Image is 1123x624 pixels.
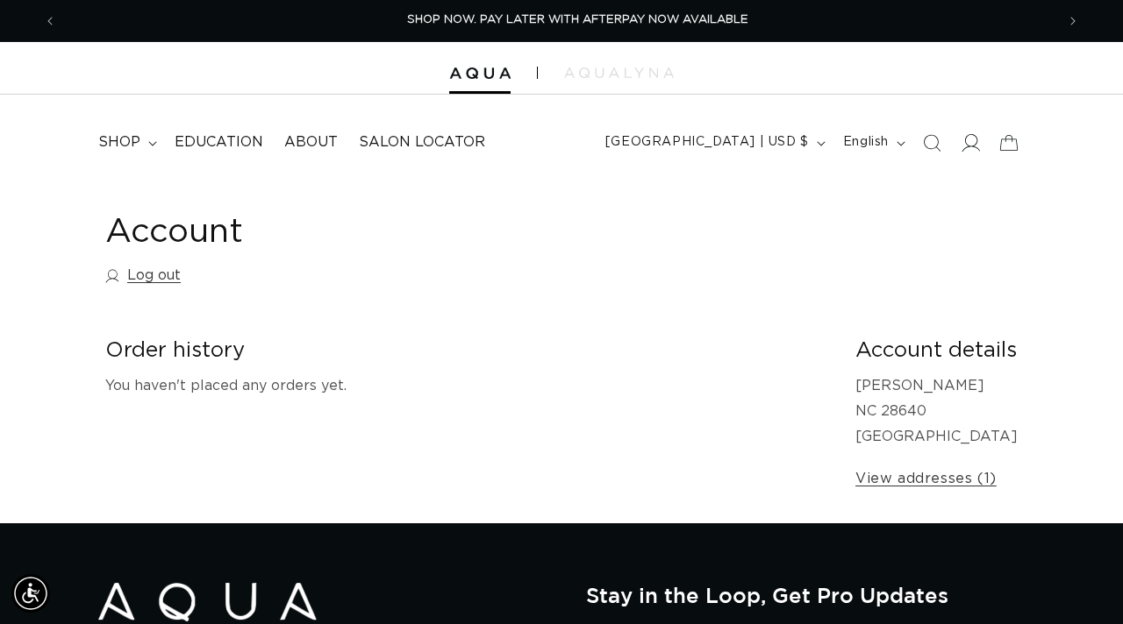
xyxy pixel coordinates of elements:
[88,123,164,162] summary: shop
[564,67,674,78] img: aqualyna.com
[586,583,1025,607] h2: Stay in the Loop, Get Pro Updates
[855,373,1018,449] p: [PERSON_NAME] NC 28640 [GEOGRAPHIC_DATA]
[105,337,827,365] h2: Order history
[11,574,50,613] div: Accessibility Menu
[855,337,1018,365] h2: Account details
[175,133,263,152] span: Education
[1054,4,1092,38] button: Next announcement
[833,126,912,160] button: English
[912,124,951,162] summary: Search
[105,211,1018,254] h1: Account
[31,4,69,38] button: Previous announcement
[105,373,827,399] p: You haven't placed any orders yet.
[98,133,140,152] span: shop
[595,126,833,160] button: [GEOGRAPHIC_DATA] | USD $
[449,67,511,80] img: Aqua Hair Extensions
[105,263,181,288] a: Log out
[605,133,809,152] span: [GEOGRAPHIC_DATA] | USD $
[359,133,485,152] span: Salon Locator
[855,466,997,492] a: View addresses (1)
[274,123,348,162] a: About
[843,133,889,152] span: English
[284,133,338,152] span: About
[348,123,496,162] a: Salon Locator
[164,123,274,162] a: Education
